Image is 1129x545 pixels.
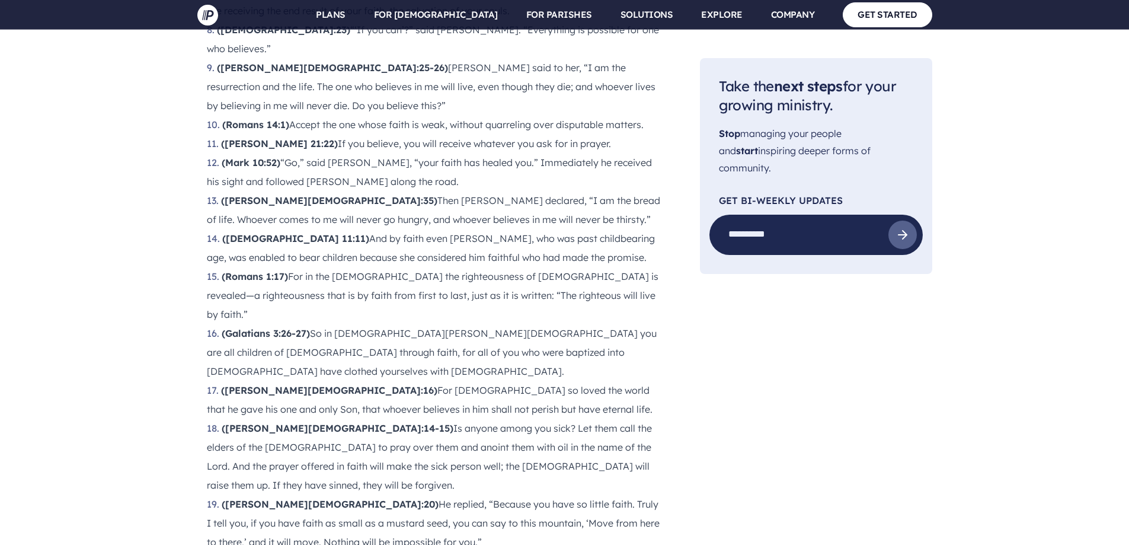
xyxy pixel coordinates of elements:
[207,191,662,229] li: Then [PERSON_NAME] declared, “I am the bread of life. Whoever comes to me will never go hungry, a...
[207,134,662,153] li: If you believe, you will receive whatever you ask for in prayer.
[217,62,448,74] strong: ([PERSON_NAME][DEMOGRAPHIC_DATA]:25-26)
[222,422,453,434] strong: ([PERSON_NAME][DEMOGRAPHIC_DATA]:14-15)
[222,498,439,510] strong: ([PERSON_NAME][DEMOGRAPHIC_DATA]:20)
[719,77,896,114] span: Take the for your growing ministry.
[774,77,843,95] span: next steps
[222,119,289,130] strong: (Romans 14:1)
[207,115,662,134] li: Accept the one whose faith is weak, without quarreling over disputable matters.
[207,153,662,191] li: “Go,” said [PERSON_NAME], “your faith has healed you.” Immediately he received his sight and foll...
[221,384,437,396] strong: ([PERSON_NAME][DEMOGRAPHIC_DATA]:16)
[207,419,662,495] li: Is anyone among you sick? Let them call the elders of the [DEMOGRAPHIC_DATA] to pray over them an...
[843,2,932,27] a: GET STARTED
[207,58,662,115] li: [PERSON_NAME] said to her, “I am the resurrection and the life. The one who believes in me will l...
[217,24,350,36] strong: ([DEMOGRAPHIC_DATA]:23)
[222,327,310,339] strong: (Galatians 3:26-27)
[207,324,662,381] li: So in [DEMOGRAPHIC_DATA][PERSON_NAME][DEMOGRAPHIC_DATA] you are all children of [DEMOGRAPHIC_DATA...
[221,138,338,149] strong: ([PERSON_NAME] 21:22)
[222,270,288,282] strong: (Romans 1:17)
[736,145,758,157] span: start
[719,126,913,177] p: managing your people and inspiring deeper forms of community.
[719,196,913,205] p: Get Bi-Weekly Updates
[207,267,662,324] li: For in the [DEMOGRAPHIC_DATA] the righteousness of [DEMOGRAPHIC_DATA] is revealed—a righteousness...
[222,232,369,244] strong: ([DEMOGRAPHIC_DATA] 11:11)
[207,381,662,419] li: For [DEMOGRAPHIC_DATA] so loved the world that he gave his one and only Son, that whoever believe...
[719,128,740,140] span: Stop
[222,157,280,168] strong: (Mark 10:52)
[221,195,437,206] strong: ([PERSON_NAME][DEMOGRAPHIC_DATA]:35)
[207,229,662,267] li: And by faith even [PERSON_NAME], who was past childbearing age, was enabled to bear children beca...
[207,20,662,58] li: “‘If you can’?” said [PERSON_NAME]. “Everything is possible for one who believes.”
